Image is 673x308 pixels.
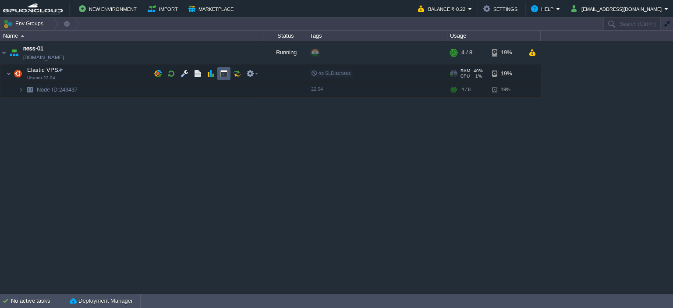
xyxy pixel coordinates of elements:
[418,4,468,14] button: Balance ₹-0.22
[461,83,471,96] div: 4 / 8
[492,41,521,64] div: 19%
[12,65,24,82] img: AMDAwAAAACH5BAEAAAAALAAAAAABAAEAAAICRAEAOw==
[473,74,482,79] span: 1%
[483,4,520,14] button: Settings
[460,68,470,74] span: RAM
[6,65,11,82] img: AMDAwAAAACH5BAEAAAAALAAAAAABAAEAAAICRAEAOw==
[311,86,323,92] span: 22.04
[18,83,24,96] img: AMDAwAAAACH5BAEAAAAALAAAAAABAAEAAAICRAEAOw==
[23,44,43,53] a: ness-01
[11,294,66,308] div: No active tasks
[474,68,483,74] span: 40%
[26,66,60,74] span: Elastic VPS
[24,83,36,96] img: AMDAwAAAACH5BAEAAAAALAAAAAABAAEAAAICRAEAOw==
[460,74,470,79] span: CPU
[263,41,307,64] div: Running
[188,4,236,14] button: Marketplace
[70,297,133,305] button: Deployment Manager
[79,4,139,14] button: New Environment
[26,67,60,73] a: Elastic VPSUbuntu 22.04
[448,31,540,41] div: Usage
[461,41,472,64] div: 4 / 8
[264,31,307,41] div: Status
[311,71,351,76] span: no SLB access
[1,31,263,41] div: Name
[0,41,7,64] img: AMDAwAAAACH5BAEAAAAALAAAAAABAAEAAAICRAEAOw==
[8,41,20,64] img: AMDAwAAAACH5BAEAAAAALAAAAAABAAEAAAICRAEAOw==
[308,31,447,41] div: Tags
[21,35,25,37] img: AMDAwAAAACH5BAEAAAAALAAAAAABAAEAAAICRAEAOw==
[36,86,79,93] a: Node ID:243437
[531,4,556,14] button: Help
[492,65,521,82] div: 19%
[3,4,63,14] img: GPUonCLOUD
[492,83,521,96] div: 19%
[571,4,664,14] button: [EMAIL_ADDRESS][DOMAIN_NAME]
[27,75,55,81] span: Ubuntu 22.04
[148,4,181,14] button: Import
[23,53,64,62] span: [DOMAIN_NAME]
[37,86,59,93] span: Node ID:
[3,18,46,30] button: Env Groups
[36,86,79,93] span: 243437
